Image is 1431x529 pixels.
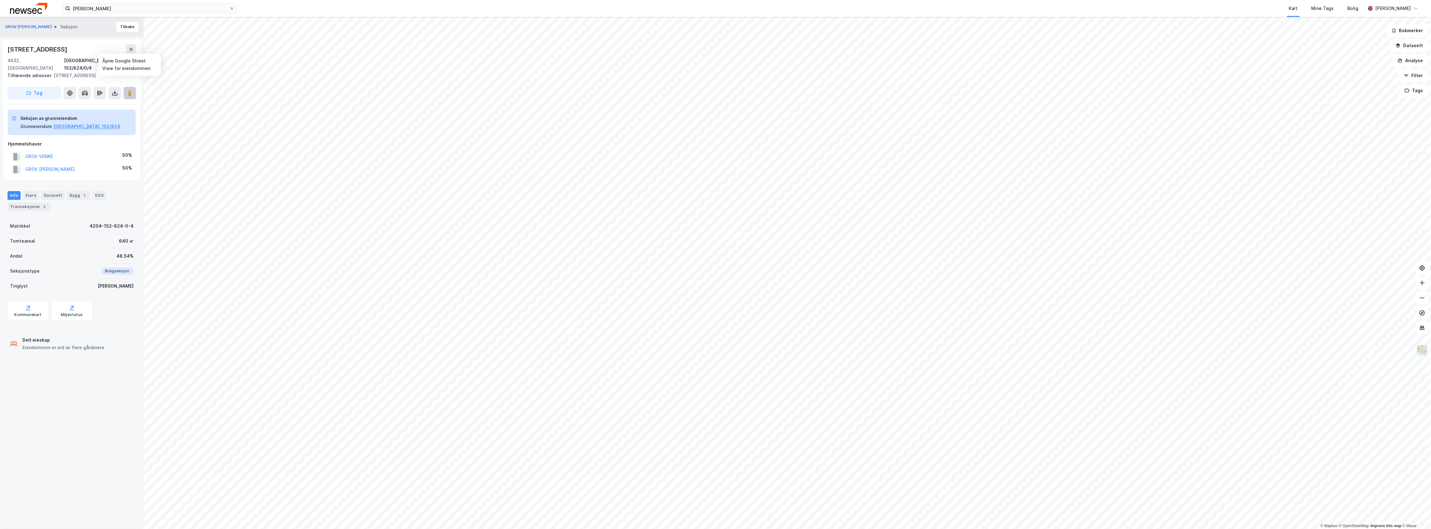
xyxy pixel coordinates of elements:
[1400,499,1431,529] iframe: Chat Widget
[10,3,47,14] img: newsec-logo.f6e21ccffca1b3a03d2d.png
[1386,24,1429,37] button: Bokmerker
[1339,524,1369,528] a: OpenStreetMap
[64,57,136,72] div: [GEOGRAPHIC_DATA], 152/824/0/4
[1392,54,1429,67] button: Analyse
[7,87,61,99] button: Tag
[1400,499,1431,529] div: Kontrollprogram for chat
[53,123,120,130] button: [GEOGRAPHIC_DATA], 152/824
[1416,344,1428,356] img: Z
[1371,524,1402,528] a: Improve this map
[7,191,21,200] div: Info
[60,23,77,31] div: Seksjon
[41,191,65,200] div: Datasett
[116,252,134,260] div: 48.54%
[81,192,88,199] div: 1
[119,237,134,245] div: 640 ㎡
[10,237,35,245] div: Tomteareal
[122,151,132,159] div: 50%
[93,191,106,200] div: ESG
[7,72,131,79] div: [STREET_ADDRESS]
[7,57,64,72] div: 4632, [GEOGRAPHIC_DATA]
[1375,5,1411,12] div: [PERSON_NAME]
[1321,524,1338,528] a: Mapbox
[122,164,132,172] div: 50%
[61,312,83,317] div: Miljøstatus
[10,267,40,275] div: Seksjonstype
[8,140,136,148] div: Hjemmelshaver
[7,202,50,211] div: Transaksjoner
[10,252,22,260] div: Andel
[22,336,104,344] div: Delt eieskap
[67,191,90,200] div: Bygg
[1289,5,1298,12] div: Kart
[22,344,104,351] div: Eiendommen er eid av flere gårdeiere
[1348,5,1359,12] div: Bolig
[20,123,52,130] div: Grunneiendom
[42,204,48,210] div: 3
[1311,5,1334,12] div: Mine Tags
[116,22,139,32] button: Tilbake
[7,44,69,54] div: [STREET_ADDRESS]
[5,24,53,30] button: GROV [PERSON_NAME]
[10,222,30,230] div: Matrikkel
[70,4,229,13] input: Søk på adresse, matrikkel, gårdeiere, leietakere eller personer
[10,282,28,290] div: Tinglyst
[1399,84,1429,97] button: Tags
[98,282,134,290] div: [PERSON_NAME]
[7,73,54,78] span: Tilhørende adresser:
[20,115,120,122] div: Seksjon av grunneiendom
[90,222,134,230] div: 4204-152-824-0-4
[1390,39,1429,52] button: Datasett
[14,312,42,317] div: Kommunekart
[1399,69,1429,82] button: Filter
[23,191,39,200] div: Eiere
